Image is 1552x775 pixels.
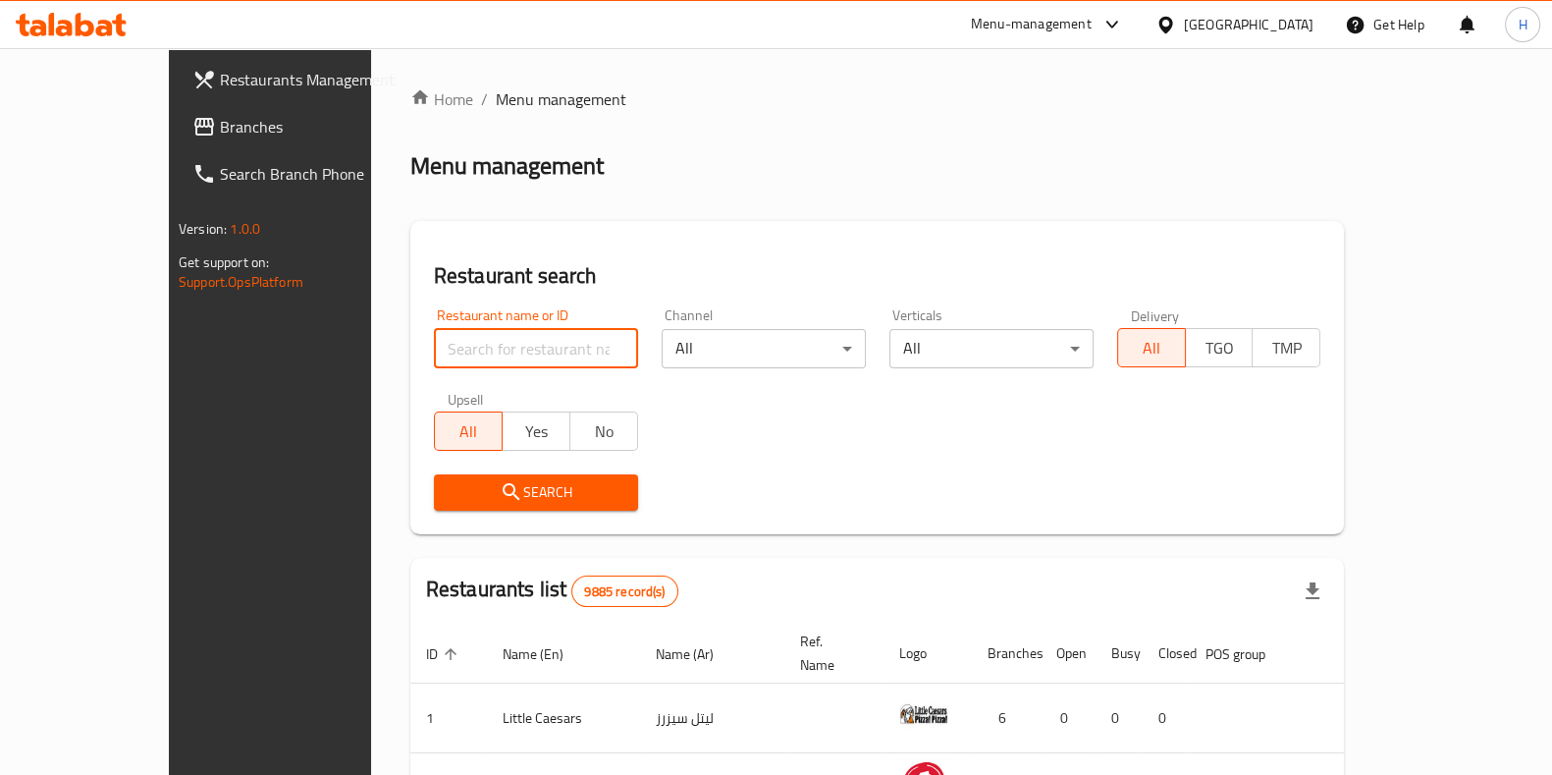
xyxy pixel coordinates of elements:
span: Version: [179,216,227,242]
h2: Restaurants list [426,575,678,607]
div: All [889,329,1094,368]
a: Branches [177,103,428,150]
a: Support.OpsPlatform [179,269,303,295]
td: ليتل سيزرز [640,684,784,753]
span: TMP [1260,334,1312,362]
span: Yes [510,417,562,446]
span: Branches [220,115,412,138]
span: Get support on: [179,249,269,275]
span: POS group [1205,642,1291,666]
div: Total records count [571,576,677,607]
button: Yes [502,412,570,451]
input: Search for restaurant name or ID.. [434,329,638,368]
span: 9885 record(s) [572,582,676,601]
td: 0 [1041,684,1096,753]
th: Logo [883,624,972,684]
a: Restaurants Management [177,56,428,103]
span: 1.0.0 [230,216,260,242]
span: All [1126,334,1178,362]
span: Menu management [496,87,626,111]
span: Name (Ar) [656,642,739,666]
a: Search Branch Phone [177,150,428,197]
td: 6 [972,684,1041,753]
img: Little Caesars [899,690,948,739]
h2: Restaurant search [434,261,1321,291]
h2: Menu management [410,150,604,182]
button: No [569,412,638,451]
div: [GEOGRAPHIC_DATA] [1184,14,1313,35]
div: Menu-management [971,13,1092,36]
button: All [434,412,503,451]
td: 0 [1143,684,1190,753]
span: H [1518,14,1526,35]
td: 0 [1096,684,1143,753]
label: Delivery [1131,308,1180,322]
span: No [578,417,630,446]
span: Name (En) [503,642,589,666]
span: Search [450,480,622,505]
th: Busy [1096,624,1143,684]
th: Open [1041,624,1096,684]
th: Closed [1143,624,1190,684]
button: TGO [1185,328,1254,367]
span: Restaurants Management [220,68,412,91]
button: TMP [1252,328,1320,367]
label: Upsell [448,392,484,406]
button: All [1117,328,1186,367]
th: Branches [972,624,1041,684]
td: 1 [410,684,487,753]
a: Home [410,87,473,111]
div: All [662,329,866,368]
span: ID [426,642,463,666]
li: / [481,87,488,111]
span: TGO [1194,334,1246,362]
div: Export file [1289,568,1336,615]
span: Ref. Name [800,630,860,677]
span: All [443,417,495,446]
button: Search [434,474,638,511]
nav: breadcrumb [410,87,1345,111]
span: Search Branch Phone [220,162,412,186]
td: Little Caesars [487,684,640,753]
